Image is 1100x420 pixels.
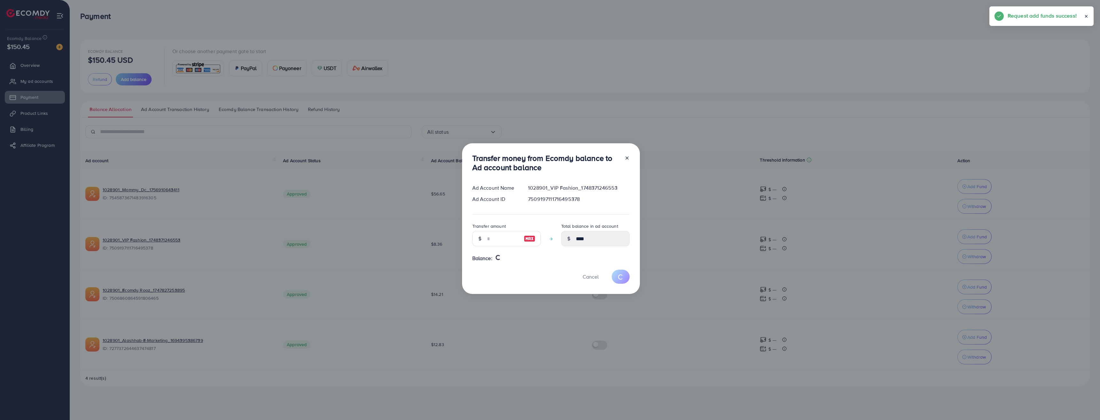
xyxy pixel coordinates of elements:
div: Ad Account ID [467,195,523,203]
span: Cancel [583,273,599,280]
button: Cancel [575,270,607,283]
label: Total balance in ad account [561,223,618,229]
div: 7509197111716495378 [523,195,634,203]
span: Balance: [472,255,492,262]
h3: Transfer money from Ecomdy balance to Ad account balance [472,154,619,172]
img: image [524,235,535,242]
h5: Request add funds success! [1008,12,1077,20]
label: Transfer amount [472,223,506,229]
div: Ad Account Name [467,184,523,192]
iframe: Chat [1073,391,1095,415]
div: 1028901_VIP Fashion_1748371246553 [523,184,634,192]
